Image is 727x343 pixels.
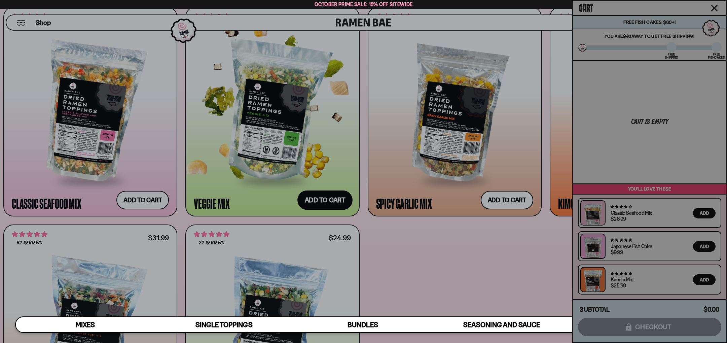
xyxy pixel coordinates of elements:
a: Seasoning and Sauce [432,317,571,332]
a: Mixes [16,317,155,332]
span: Seasoning and Sauce [463,320,540,329]
a: Merch [571,317,710,332]
span: Single Toppings [195,320,252,329]
a: Bundles [293,317,432,332]
span: Bundles [348,320,378,329]
a: Single Toppings [155,317,294,332]
span: Mixes [76,320,95,329]
span: October Prime Sale: 15% off Sitewide [315,1,413,7]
